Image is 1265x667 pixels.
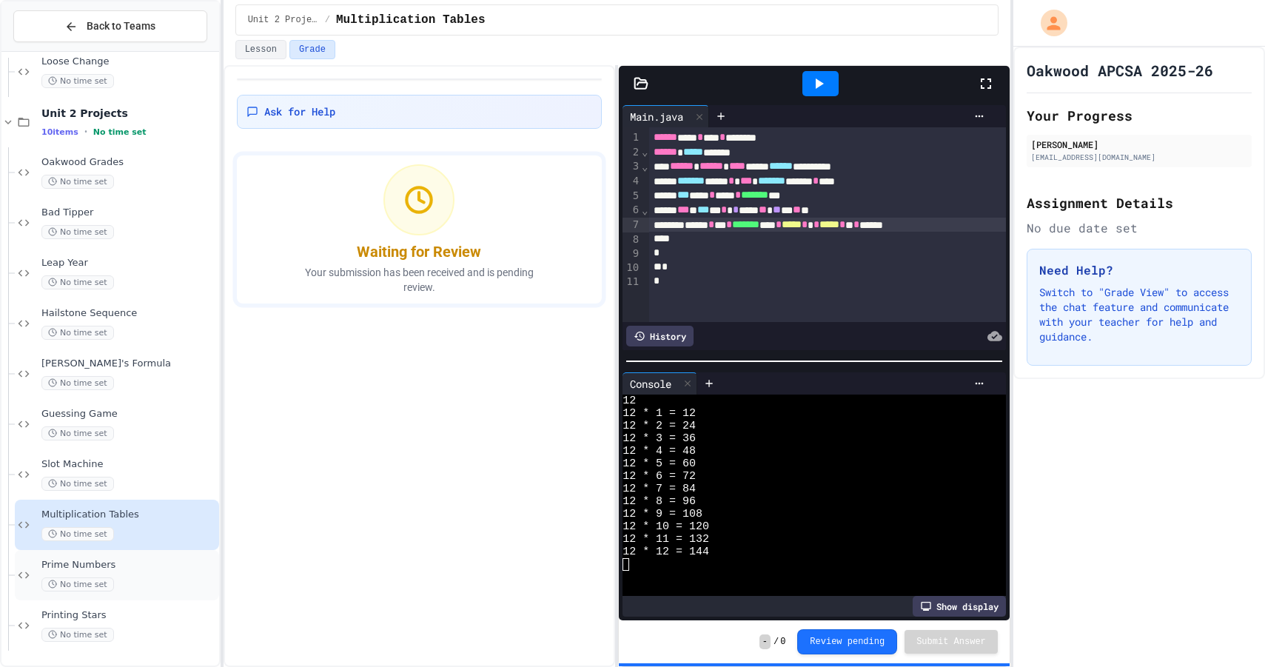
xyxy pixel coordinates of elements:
[623,432,696,445] span: 12 * 3 = 36
[41,225,114,239] span: No time set
[41,56,216,68] span: Loose Change
[1039,285,1239,344] p: Switch to "Grade View" to access the chat feature and communicate with your teacher for help and ...
[41,257,216,269] span: Leap Year
[641,204,648,216] span: Fold line
[623,275,641,289] div: 11
[623,261,641,275] div: 10
[623,546,709,558] span: 12 * 12 = 144
[623,457,696,470] span: 12 * 5 = 60
[41,458,216,471] span: Slot Machine
[336,11,486,29] span: Multiplication Tables
[623,520,709,533] span: 12 * 10 = 120
[1027,105,1252,126] h2: Your Progress
[759,634,771,649] span: -
[623,218,641,232] div: 7
[41,175,114,189] span: No time set
[41,577,114,591] span: No time set
[1031,138,1247,151] div: [PERSON_NAME]
[41,107,216,120] span: Unit 2 Projects
[623,203,641,218] div: 6
[623,232,641,247] div: 8
[623,470,696,483] span: 12 * 6 = 72
[626,326,694,346] div: History
[41,207,216,219] span: Bad Tipper
[93,127,147,137] span: No time set
[623,145,641,160] div: 2
[41,307,216,320] span: Hailstone Sequence
[641,146,648,158] span: Fold line
[623,395,636,407] span: 12
[248,14,319,26] span: Unit 2 Projects
[905,630,998,654] button: Submit Answer
[1031,152,1247,163] div: [EMAIL_ADDRESS][DOMAIN_NAME]
[641,161,648,172] span: Fold line
[286,265,552,295] p: Your submission has been received and is pending review.
[623,445,696,457] span: 12 * 4 = 48
[357,241,481,262] div: Waiting for Review
[41,628,114,642] span: No time set
[797,629,897,654] button: Review pending
[87,19,155,34] span: Back to Teams
[780,636,785,648] span: 0
[1027,219,1252,237] div: No due date set
[84,126,87,138] span: •
[623,109,691,124] div: Main.java
[623,376,679,392] div: Console
[264,104,335,119] span: Ask for Help
[623,189,641,204] div: 5
[623,420,696,432] span: 12 * 2 = 24
[623,174,641,189] div: 4
[41,127,78,137] span: 10 items
[1025,6,1071,40] div: My Account
[289,40,335,59] button: Grade
[1027,192,1252,213] h2: Assignment Details
[913,596,1006,617] div: Show display
[41,156,216,169] span: Oakwood Grades
[623,508,702,520] span: 12 * 9 = 108
[41,426,114,440] span: No time set
[41,376,114,390] span: No time set
[623,483,696,495] span: 12 * 7 = 84
[41,74,114,88] span: No time set
[41,358,216,370] span: [PERSON_NAME]'s Formula
[623,105,709,127] div: Main.java
[916,636,986,648] span: Submit Answer
[325,14,330,26] span: /
[41,326,114,340] span: No time set
[41,609,216,622] span: Printing Stars
[41,509,216,521] span: Multiplication Tables
[623,372,697,395] div: Console
[41,477,114,491] span: No time set
[41,559,216,572] span: Prime Numbers
[235,40,286,59] button: Lesson
[623,130,641,145] div: 1
[41,275,114,289] span: No time set
[623,533,709,546] span: 12 * 11 = 132
[13,10,207,42] button: Back to Teams
[41,408,216,420] span: Guessing Game
[623,495,696,508] span: 12 * 8 = 96
[1039,261,1239,279] h3: Need Help?
[623,159,641,174] div: 3
[41,527,114,541] span: No time set
[623,247,641,261] div: 9
[623,407,696,420] span: 12 * 1 = 12
[1027,60,1213,81] h1: Oakwood APCSA 2025-26
[774,636,779,648] span: /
